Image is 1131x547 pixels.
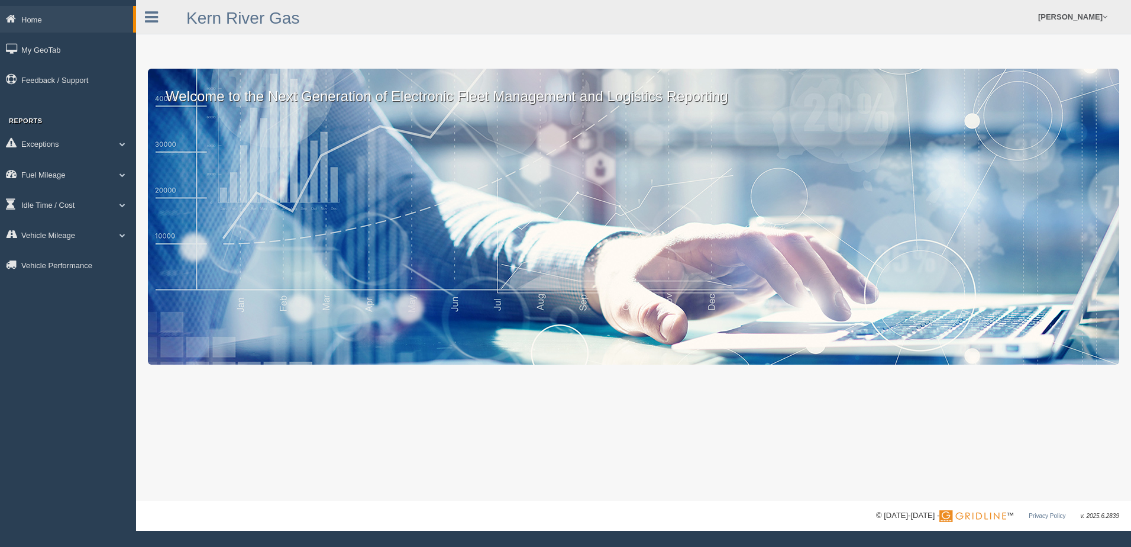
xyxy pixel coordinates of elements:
img: Gridline [939,510,1006,522]
p: Welcome to the Next Generation of Electronic Fleet Management and Logistics Reporting [148,69,1119,107]
div: © [DATE]-[DATE] - ™ [876,510,1119,522]
a: Kern River Gas [186,9,299,27]
a: Privacy Policy [1029,513,1065,519]
span: v. 2025.6.2839 [1081,513,1119,519]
